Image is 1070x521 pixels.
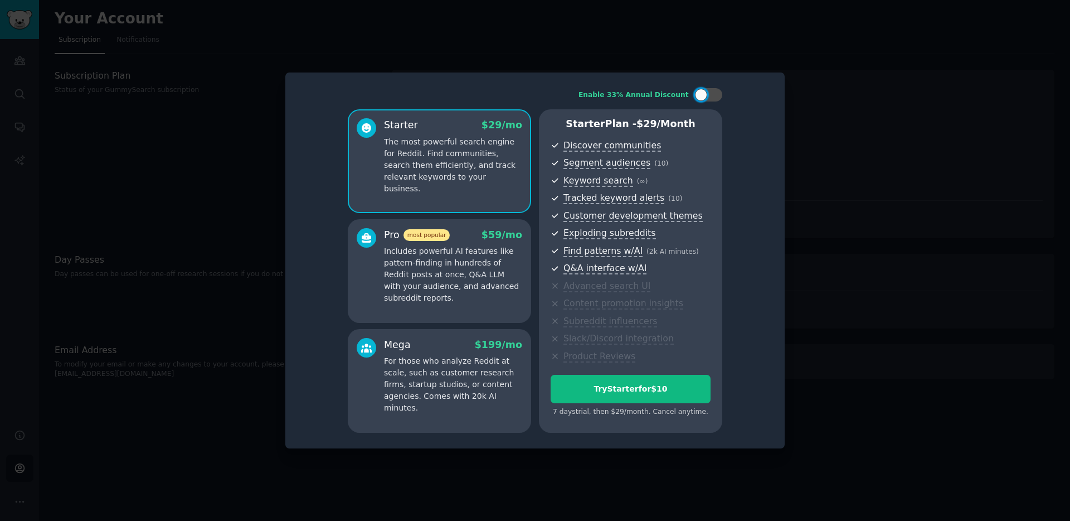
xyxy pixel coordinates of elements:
span: Advanced search UI [563,281,650,292]
span: $ 59 /mo [481,229,522,240]
span: ( 10 ) [654,160,668,167]
p: Includes powerful AI features like pattern-finding in hundreds of Reddit posts at once, Q&A LLM w... [384,245,522,304]
div: Pro [384,228,450,242]
span: Product Reviews [563,351,635,363]
span: Q&A interface w/AI [563,263,646,274]
span: Tracked keyword alerts [563,192,664,204]
p: Starter Plan - [551,117,711,131]
div: 7 days trial, then $ 29 /month . Cancel anytime. [551,407,711,417]
span: Find patterns w/AI [563,245,643,257]
div: Enable 33% Annual Discount [578,90,689,100]
p: The most powerful search engine for Reddit. Find communities, search them efficiently, and track ... [384,136,522,195]
span: Keyword search [563,175,633,187]
button: TryStarterfor$10 [551,375,711,403]
p: For those who analyze Reddit at scale, such as customer research firms, startup studios, or conte... [384,355,522,414]
span: Exploding subreddits [563,228,655,239]
span: Discover communities [563,140,661,152]
span: Slack/Discord integration [563,333,674,345]
span: ( 2k AI minutes ) [646,248,699,255]
div: Mega [384,338,411,352]
div: Starter [384,118,418,132]
span: Customer development themes [563,210,703,222]
span: most popular [403,229,450,241]
span: ( 10 ) [668,195,682,202]
span: $ 29 /month [636,118,695,129]
span: $ 29 /mo [481,119,522,131]
div: Try Starter for $10 [551,383,710,395]
span: $ 199 /mo [475,339,522,350]
span: Subreddit influencers [563,316,657,327]
span: Content promotion insights [563,298,683,310]
span: ( ∞ ) [637,177,648,185]
span: Segment audiences [563,157,650,169]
